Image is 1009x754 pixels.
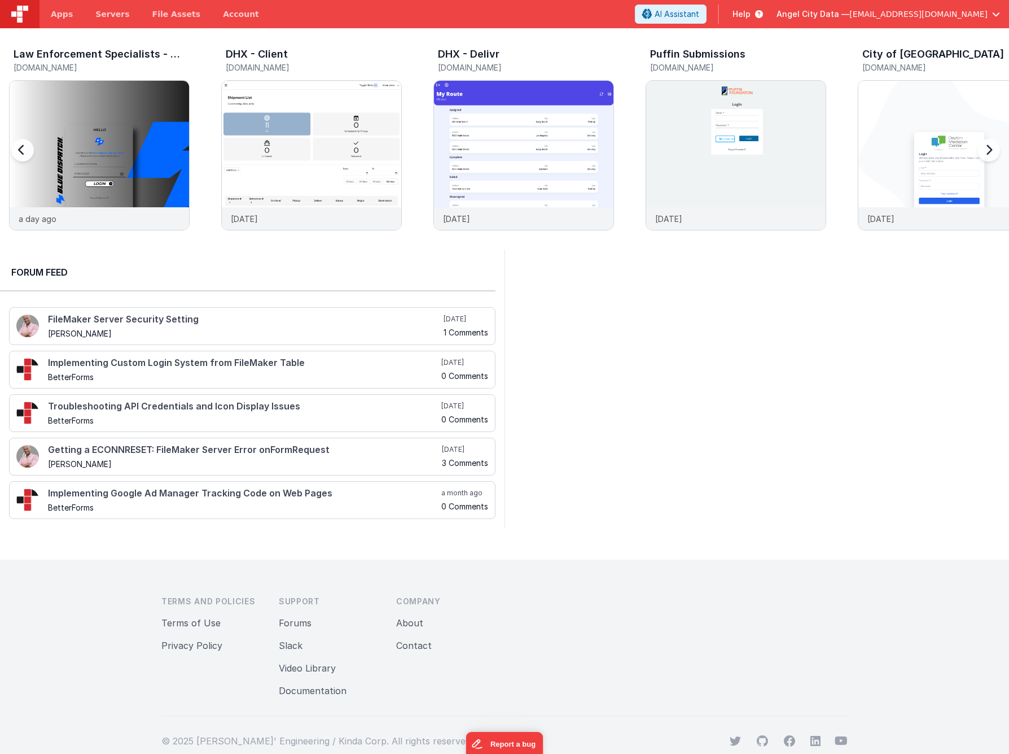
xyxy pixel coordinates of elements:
button: AI Assistant [635,5,707,24]
h5: [DOMAIN_NAME] [14,63,190,72]
h3: DHX - Delivr [438,49,499,60]
p: [DATE] [231,213,258,225]
h3: Law Enforcement Specialists - Agency Portal [14,49,186,60]
h4: Troubleshooting API Credentials and Icon Display Issues [48,402,439,412]
a: About [396,617,423,629]
p: [DATE] [867,213,894,225]
a: Troubleshooting API Credentials and Icon Display Issues BetterForms [DATE] 0 Comments [9,394,495,432]
img: 411_2.png [16,315,39,337]
button: About [396,616,423,630]
span: Angel City Data — [777,8,849,20]
h3: City of [GEOGRAPHIC_DATA] [862,49,1004,60]
h4: FileMaker Server Security Setting [48,315,441,325]
h5: 0 Comments [441,372,488,380]
svg: viewBox="0 0 24 24" aria-hidden="true"> [810,735,821,747]
h3: DHX - Client [226,49,288,60]
h5: [PERSON_NAME] [48,329,441,338]
a: Terms of Use [161,617,221,629]
button: Slack [279,639,302,652]
h3: Puffin Submissions [650,49,745,60]
button: Angel City Data — [EMAIL_ADDRESS][DOMAIN_NAME] [777,8,1000,20]
span: Apps [51,8,73,20]
button: Contact [396,639,432,652]
h5: [DATE] [441,358,488,367]
h5: [DOMAIN_NAME] [650,63,826,72]
p: © 2025 [PERSON_NAME]' Engineering / Kinda Corp. All rights reserved. [161,734,473,748]
span: AI Assistant [655,8,699,20]
a: Slack [279,640,302,651]
h5: [DATE] [441,402,488,411]
a: FileMaker Server Security Setting [PERSON_NAME] [DATE] 1 Comments [9,307,495,345]
h5: a month ago [441,489,488,498]
h4: Implementing Custom Login System from FileMaker Table [48,358,439,368]
h5: BetterForms [48,416,439,425]
button: Documentation [279,684,346,698]
img: 295_2.png [16,358,39,381]
a: Implementing Custom Login System from FileMaker Table BetterForms [DATE] 0 Comments [9,351,495,389]
p: [DATE] [655,213,682,225]
h5: [DATE] [444,315,488,324]
h5: BetterForms [48,503,439,512]
h5: BetterForms [48,373,439,381]
img: 295_2.png [16,402,39,424]
span: File Assets [152,8,201,20]
h5: 0 Comments [441,502,488,511]
h5: [DATE] [442,445,488,454]
h3: Company [396,596,495,607]
h3: Support [279,596,378,607]
button: Forums [279,616,312,630]
h5: 0 Comments [441,415,488,424]
h5: 3 Comments [442,459,488,467]
img: 411_2.png [16,445,39,468]
a: Implementing Google Ad Manager Tracking Code on Web Pages BetterForms a month ago 0 Comments [9,481,495,519]
p: [DATE] [443,213,470,225]
h5: 1 Comments [444,328,488,337]
span: [EMAIL_ADDRESS][DOMAIN_NAME] [849,8,988,20]
img: 295_2.png [16,489,39,511]
h3: Terms and Policies [161,596,261,607]
span: Help [732,8,751,20]
h2: Forum Feed [11,265,484,279]
h4: Implementing Google Ad Manager Tracking Code on Web Pages [48,489,439,499]
span: Servers [95,8,129,20]
h5: [DOMAIN_NAME] [438,63,614,72]
h5: [PERSON_NAME] [48,460,440,468]
h5: [DOMAIN_NAME] [226,63,402,72]
a: Getting a ECONNRESET: FileMaker Server Error onFormRequest [PERSON_NAME] [DATE] 3 Comments [9,438,495,476]
h4: Getting a ECONNRESET: FileMaker Server Error onFormRequest [48,445,440,455]
button: Video Library [279,661,336,675]
a: Privacy Policy [161,640,222,651]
